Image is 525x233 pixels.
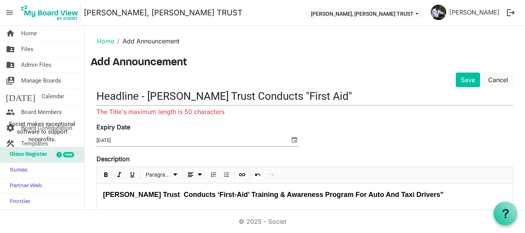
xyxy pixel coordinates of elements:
div: Undo [251,167,264,183]
button: Save [456,73,480,87]
img: hSUB5Hwbk44obJUHC4p8SpJiBkby1CPMa6WHdO4unjbwNk2QqmooFCj6Eu6u6-Q6MUaBHHRodFmU3PnQOABFnA_thumb.png [431,5,446,20]
button: Numbered List [208,170,219,180]
span: [PERSON_NAME] Trust Conducts ‘First-Aid’ Training & Awareness Program For Auto And Taxi Drivers" [103,191,444,198]
button: Bulleted List [221,170,232,180]
span: Admin Files [21,57,52,73]
button: logout [503,5,519,21]
span: Board Members [21,104,62,120]
span: Frontier [6,194,30,210]
a: Cancel [483,73,513,87]
a: [PERSON_NAME] [446,5,503,20]
a: My Board View Logo [19,3,84,22]
button: Undo [253,170,263,180]
a: © 2025 - Societ [239,218,286,225]
div: Alignments [182,167,207,183]
div: new [63,152,74,157]
span: people [6,104,15,120]
span: Societ makes exceptional software to support nonprofits. [3,120,81,143]
h3: Add Announcement [91,56,519,69]
span: [DATE] [6,89,35,104]
div: Italic [113,167,126,183]
span: Glass Register [6,147,47,162]
span: folder_shared [6,41,15,57]
span: select [290,135,299,145]
label: Description [96,154,130,164]
div: Bold [100,167,113,183]
span: menu [2,5,17,20]
button: Insert Link [237,170,248,180]
div: Underline [126,167,139,183]
span: Partner Web [6,178,42,194]
li: Add Announcement [114,36,179,46]
input: Title [96,87,513,105]
div: Bulleted List [220,167,233,183]
button: THERESA BHAVAN, IMMANUEL CHARITABLE TRUST dropdownbutton [306,8,424,19]
img: My Board View Logo [19,3,81,22]
button: dropdownbutton [183,170,206,180]
a: Home [97,37,114,45]
button: Italic [114,170,125,180]
span: The Title's maximum length is 50 characters [96,108,224,116]
span: Paragraph [146,170,171,180]
span: Home [21,26,37,41]
button: Bold [101,170,111,180]
button: Underline [127,170,138,180]
span: folder_shared [6,57,15,73]
span: Sumac [6,163,28,178]
span: Calendar [42,89,64,104]
button: Paragraph dropdownbutton [143,170,181,180]
label: Expiry Date [96,122,130,132]
a: [PERSON_NAME], [PERSON_NAME] TRUST [84,5,243,20]
span: home [6,26,15,41]
div: Numbered List [207,167,220,183]
span: Files [21,41,33,57]
div: Insert Link [236,167,249,183]
div: Formats [141,167,182,183]
span: Manage Boards [21,73,61,88]
span: switch_account [6,73,15,88]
